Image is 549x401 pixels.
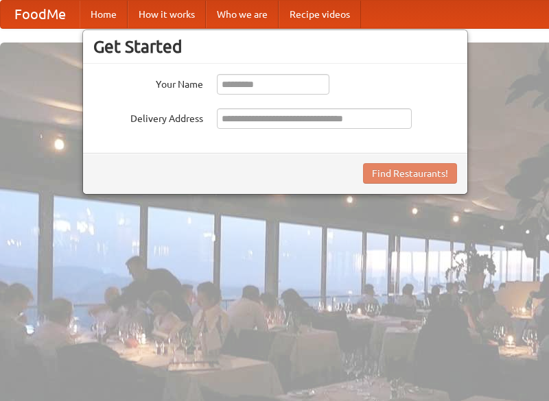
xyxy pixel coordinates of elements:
label: Delivery Address [93,108,203,125]
a: FoodMe [1,1,80,28]
a: Who we are [206,1,279,28]
label: Your Name [93,74,203,91]
a: Recipe videos [279,1,361,28]
h3: Get Started [93,36,457,57]
button: Find Restaurants! [363,163,457,184]
a: How it works [128,1,206,28]
a: Home [80,1,128,28]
